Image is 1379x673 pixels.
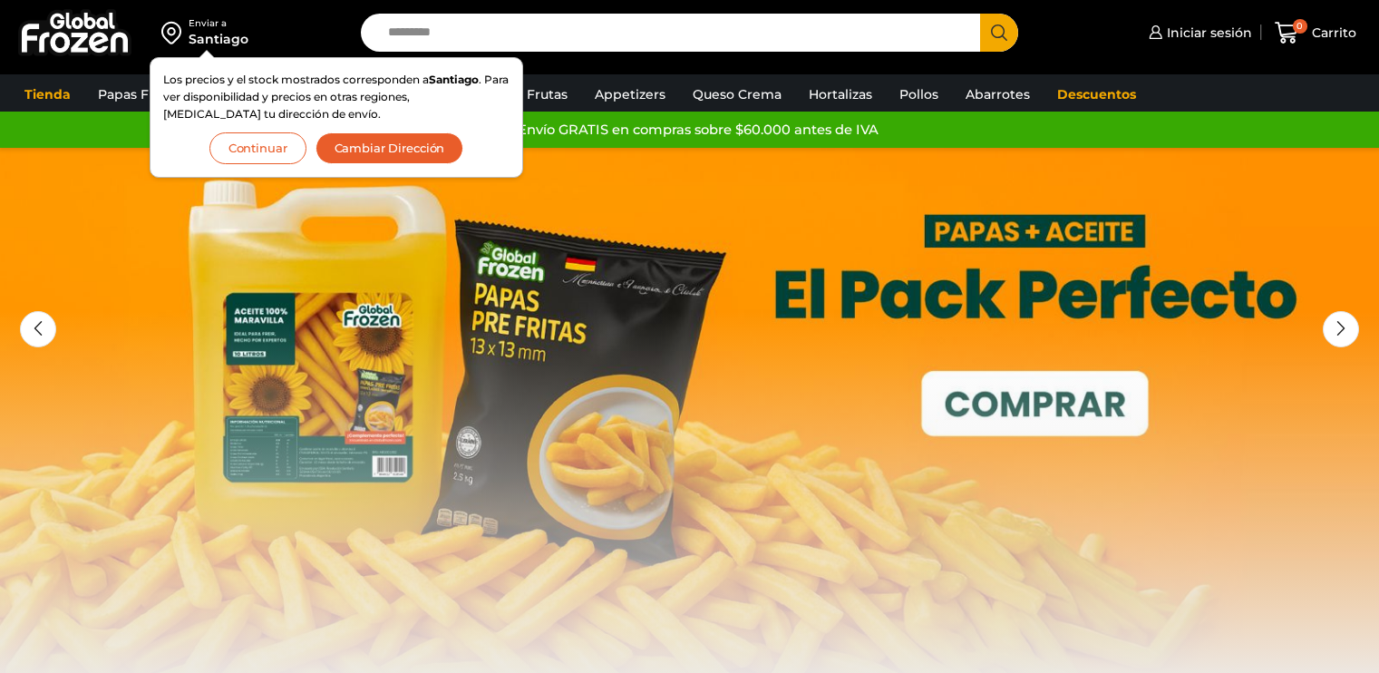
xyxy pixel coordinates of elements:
span: Iniciar sesión [1162,24,1252,42]
a: Hortalizas [800,77,881,112]
span: Carrito [1307,24,1356,42]
div: Previous slide [20,311,56,347]
a: Papas Fritas [89,77,186,112]
strong: Santiago [429,73,479,86]
a: Iniciar sesión [1144,15,1252,51]
span: 0 [1293,19,1307,34]
div: Santiago [189,30,248,48]
button: Search button [980,14,1018,52]
button: Cambiar Dirección [316,132,464,164]
p: Los precios y el stock mostrados corresponden a . Para ver disponibilidad y precios en otras regi... [163,71,510,123]
img: address-field-icon.svg [161,17,189,48]
a: 0 Carrito [1270,12,1361,54]
a: Appetizers [586,77,675,112]
a: Pollos [890,77,947,112]
a: Queso Crema [684,77,791,112]
button: Continuar [209,132,306,164]
div: Next slide [1323,311,1359,347]
a: Abarrotes [957,77,1039,112]
a: Tienda [15,77,80,112]
a: Descuentos [1048,77,1145,112]
div: Enviar a [189,17,248,30]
